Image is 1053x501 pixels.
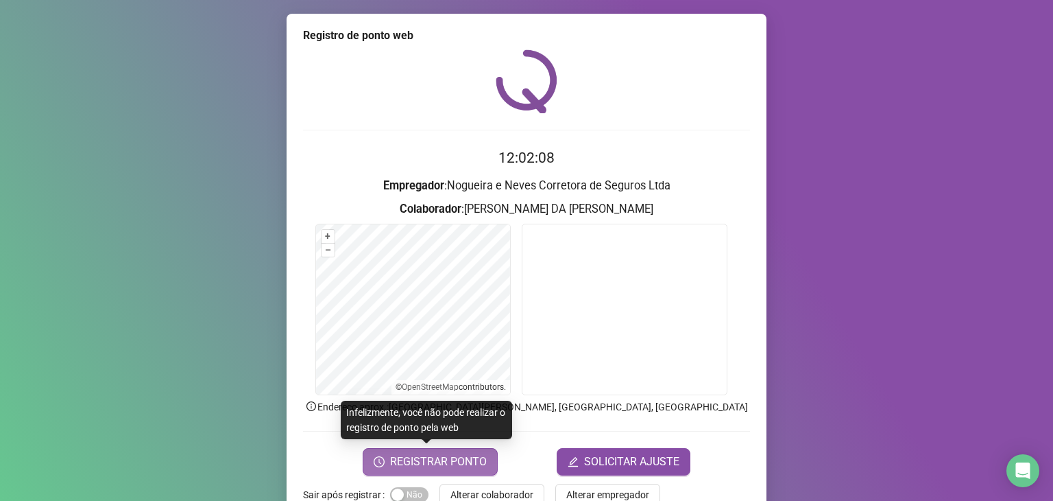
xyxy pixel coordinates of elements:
[1006,454,1039,487] div: Open Intercom Messenger
[303,27,750,44] div: Registro de ponto web
[303,177,750,195] h3: : Nogueira e Neves Corretora de Seguros Ltda
[584,454,679,470] span: SOLICITAR AJUSTE
[383,179,444,192] strong: Empregador
[498,150,555,166] time: 12:02:08
[341,401,512,439] div: Infelizmente, você não pode realizar o registro de ponto pela web
[305,400,317,412] span: info-circle
[363,448,498,476] button: REGISTRAR PONTO
[322,244,335,257] button: –
[400,202,461,215] strong: Colaborador
[568,456,579,467] span: edit
[396,382,506,392] li: © contributors.
[390,454,487,470] span: REGISTRAR PONTO
[496,49,557,113] img: QRPoint
[557,448,690,476] button: editSOLICITAR AJUSTE
[303,399,750,415] p: Endereço aprox. : [GEOGRAPHIC_DATA][PERSON_NAME], [GEOGRAPHIC_DATA], [GEOGRAPHIC_DATA]
[322,230,335,243] button: +
[374,456,385,467] span: clock-circle
[402,382,459,392] a: OpenStreetMap
[303,200,750,218] h3: : [PERSON_NAME] DA [PERSON_NAME]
